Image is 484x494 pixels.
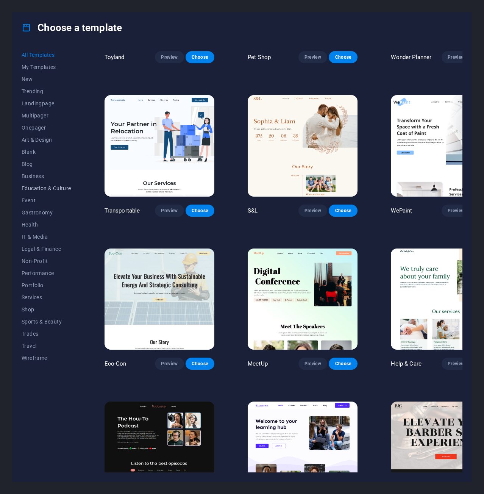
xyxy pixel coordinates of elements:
[391,207,412,214] p: WePaint
[335,54,351,60] span: Choose
[22,219,71,231] button: Health
[22,137,71,143] span: Art & Design
[329,205,358,217] button: Choose
[248,249,358,350] img: MeetUp
[22,73,71,85] button: New
[22,64,71,70] span: My Templates
[22,88,71,94] span: Trending
[22,194,71,206] button: Event
[22,343,71,349] span: Travel
[22,182,71,194] button: Education & Culture
[22,134,71,146] button: Art & Design
[22,340,71,352] button: Travel
[22,122,71,134] button: Onepager
[22,85,71,97] button: Trending
[248,207,258,214] p: S&L
[105,360,126,367] p: Eco-Con
[22,161,71,167] span: Blog
[22,22,122,34] h4: Choose a template
[22,306,71,313] span: Shop
[22,303,71,316] button: Shop
[335,361,351,367] span: Choose
[22,158,71,170] button: Blog
[22,49,71,61] button: All Templates
[22,197,71,203] span: Event
[442,51,470,63] button: Preview
[248,53,271,61] p: Pet Shop
[105,207,140,214] p: Transportable
[105,53,125,61] p: Toyland
[22,355,71,361] span: Wireframe
[22,258,71,264] span: Non-Profit
[22,267,71,279] button: Performance
[22,243,71,255] button: Legal & Finance
[192,361,208,367] span: Choose
[22,146,71,158] button: Blank
[304,361,321,367] span: Preview
[186,358,214,370] button: Choose
[22,279,71,291] button: Portfolio
[335,208,351,214] span: Choose
[248,95,358,197] img: S&L
[161,208,178,214] span: Preview
[391,360,422,367] p: Help & Care
[448,361,464,367] span: Preview
[22,52,71,58] span: All Templates
[155,358,184,370] button: Preview
[22,331,71,337] span: Trades
[22,319,71,325] span: Sports & Beauty
[22,209,71,216] span: Gastronomy
[448,208,464,214] span: Preview
[22,61,71,73] button: My Templates
[22,316,71,328] button: Sports & Beauty
[186,51,214,63] button: Choose
[391,53,431,61] p: Wonder Planner
[304,54,321,60] span: Preview
[192,208,208,214] span: Choose
[22,76,71,82] span: New
[22,255,71,267] button: Non-Profit
[329,51,358,63] button: Choose
[22,294,71,300] span: Services
[442,205,470,217] button: Preview
[448,54,464,60] span: Preview
[22,113,71,119] span: Multipager
[22,352,71,364] button: Wireframe
[155,51,184,63] button: Preview
[186,205,214,217] button: Choose
[248,360,268,367] p: MeetUp
[329,358,358,370] button: Choose
[22,234,71,240] span: IT & Media
[161,54,178,60] span: Preview
[105,95,214,197] img: Transportable
[22,282,71,288] span: Portfolio
[304,208,321,214] span: Preview
[22,125,71,131] span: Onepager
[22,109,71,122] button: Multipager
[298,358,327,370] button: Preview
[161,361,178,367] span: Preview
[22,222,71,228] span: Health
[105,249,214,350] img: Eco-Con
[22,100,71,106] span: Landingpage
[22,149,71,155] span: Blank
[298,51,327,63] button: Preview
[298,205,327,217] button: Preview
[22,291,71,303] button: Services
[22,231,71,243] button: IT & Media
[22,246,71,252] span: Legal & Finance
[22,173,71,179] span: Business
[22,270,71,276] span: Performance
[22,185,71,191] span: Education & Culture
[22,170,71,182] button: Business
[442,358,470,370] button: Preview
[192,54,208,60] span: Choose
[22,206,71,219] button: Gastronomy
[22,97,71,109] button: Landingpage
[155,205,184,217] button: Preview
[22,328,71,340] button: Trades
